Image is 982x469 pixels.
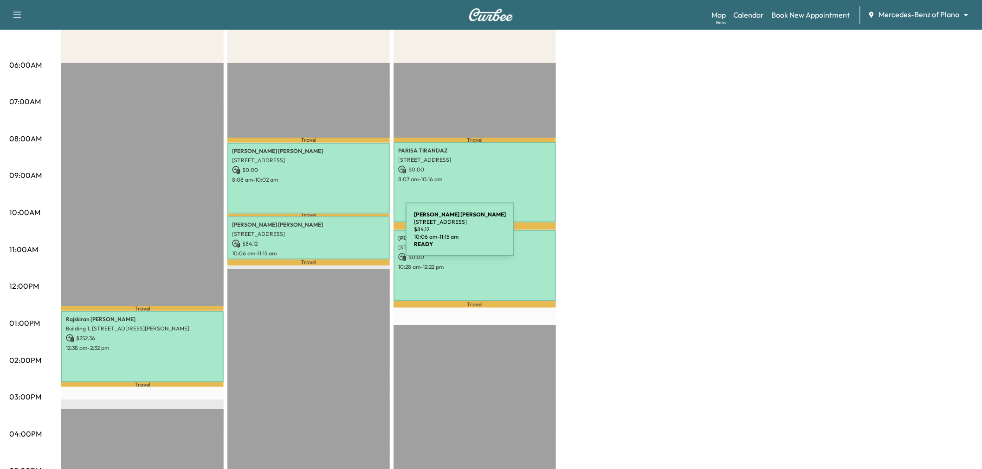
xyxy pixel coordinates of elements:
p: 03:00PM [9,391,41,402]
p: Rajskiran [PERSON_NAME] [66,316,219,323]
p: $ 0.00 [398,165,551,174]
p: 02:00PM [9,355,41,366]
p: [STREET_ADDRESS] [232,157,385,164]
p: Travel [394,301,556,308]
p: [PERSON_NAME] [PERSON_NAME] [232,147,385,155]
img: Curbee Logo [469,8,513,21]
span: Mercedes-Benz of Plano [879,9,960,20]
p: Travel [61,382,224,387]
p: 10:28 am - 12:22 pm [398,263,551,271]
p: 06:00AM [9,59,42,70]
p: 10:06 am - 11:15 am [232,250,385,257]
p: Building 1, [STREET_ADDRESS][PERSON_NAME] [66,325,219,332]
p: 10:00AM [9,207,40,218]
p: Travel [227,138,390,143]
p: $ 0.00 [232,166,385,174]
a: MapBeta [711,9,726,20]
div: Beta [716,19,726,26]
p: PARISA TIRANDAZ [398,147,551,154]
p: Travel [394,138,556,142]
a: Book New Appointment [772,9,850,20]
p: Travel [394,222,556,230]
p: [PERSON_NAME] [PERSON_NAME] [398,234,551,242]
p: 11:00AM [9,244,38,255]
p: Travel [61,306,224,311]
p: 12:00PM [9,280,39,292]
p: $ 0.00 [398,253,551,261]
p: 8:07 am - 10:16 am [398,176,551,183]
p: 8:08 am - 10:02 am [232,176,385,184]
p: Travel [227,214,390,216]
p: [STREET_ADDRESS] [232,230,385,238]
p: $ 252.36 [66,334,219,342]
p: 08:00AM [9,133,42,144]
p: 01:00PM [9,317,40,329]
p: Travel [227,260,390,266]
p: [STREET_ADDRESS] [398,156,551,164]
p: 12:38 pm - 2:32 pm [66,344,219,352]
p: 09:00AM [9,170,42,181]
p: $ 84.12 [232,240,385,248]
p: 04:00PM [9,428,42,439]
p: [PERSON_NAME] [PERSON_NAME] [232,221,385,228]
p: 07:00AM [9,96,41,107]
a: Calendar [733,9,764,20]
p: [STREET_ADDRESS] [398,244,551,251]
